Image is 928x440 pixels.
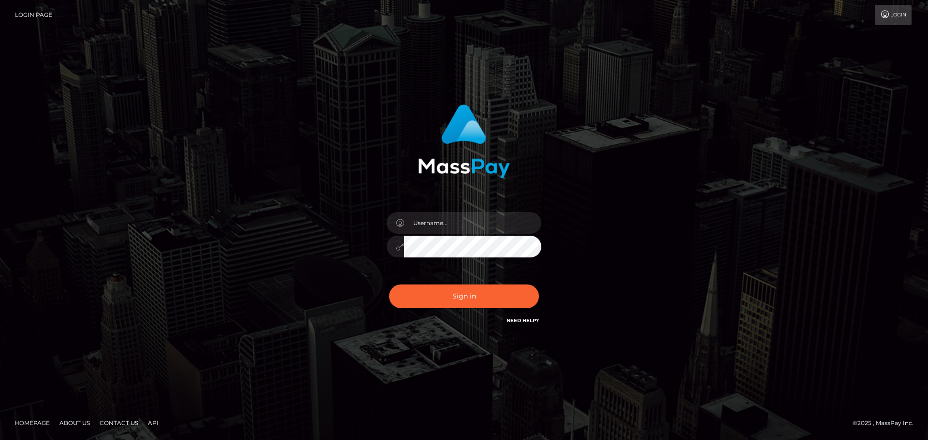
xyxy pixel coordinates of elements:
[15,5,52,25] a: Login Page
[875,5,912,25] a: Login
[404,212,541,234] input: Username...
[144,415,162,430] a: API
[418,104,510,178] img: MassPay Login
[56,415,94,430] a: About Us
[853,418,921,428] div: © 2025 , MassPay Inc.
[11,415,54,430] a: Homepage
[507,317,539,324] a: Need Help?
[389,284,539,308] button: Sign in
[96,415,142,430] a: Contact Us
